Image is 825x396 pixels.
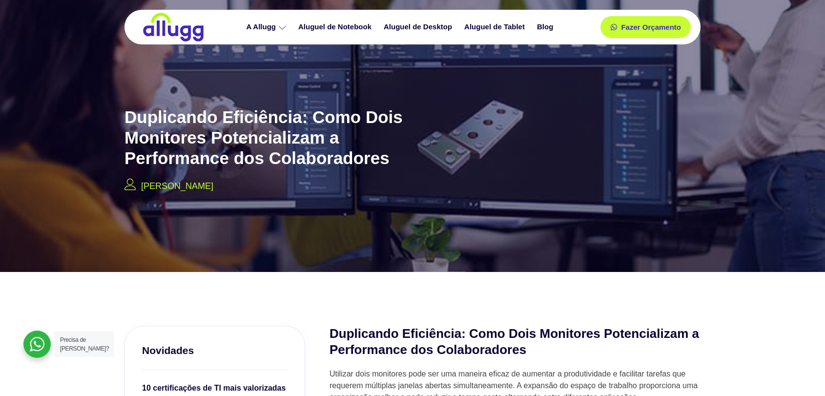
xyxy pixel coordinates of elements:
[293,19,379,36] a: Aluguel de Notebook
[142,12,205,42] img: locação de TI é Allugg
[241,19,293,36] a: A Allugg
[532,19,560,36] a: Blog
[459,19,532,36] a: Aluguel de Tablet
[621,23,681,31] span: Fazer Orçamento
[141,180,213,193] p: [PERSON_NAME]
[600,16,691,38] a: Fazer Orçamento
[142,343,288,357] h3: Novidades
[379,19,459,36] a: Aluguel de Desktop
[330,326,701,359] h2: Duplicando Eficiência: Como Dois Monitores Potencializam a Performance dos Colaboradores
[124,107,437,168] h2: Duplicando Eficiência: Como Dois Monitores Potencializam a Performance dos Colaboradores
[60,336,109,352] span: Precisa de [PERSON_NAME]?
